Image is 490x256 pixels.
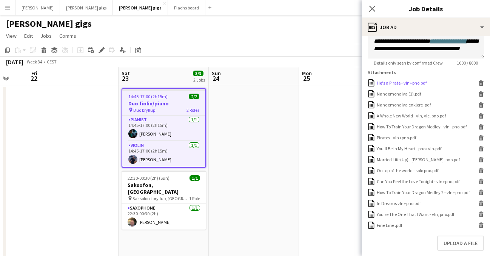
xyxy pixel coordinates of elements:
[377,157,460,162] div: Married Life (Up) - vln, pno.pdf
[122,70,130,77] span: Sat
[377,124,467,130] div: How To Train Your Dragon Medley - vln+pno.pdf
[59,32,76,39] span: Comms
[128,94,168,99] span: 14:45-17:00 (2h15m)
[377,179,459,184] div: Can You Feel the Love Tonight - vln+pno.pdf
[368,69,396,75] label: Attachments
[24,32,33,39] span: Edit
[37,31,55,41] a: Jobs
[377,113,446,119] div: A Whole New World - vln, vlc, pno.pdf
[437,236,484,251] button: Upload a file
[122,88,206,168] app-job-card: 14:45-17:00 (2h15m)2/2Duo fiolin/piano Duo bryllup2 RolesPianist1/114:45-17:00 (2h15m)[PERSON_NAM...
[30,74,37,83] span: 22
[377,168,438,173] div: On top of the world - solo pno.pdf
[128,175,169,181] span: 22:30-00:30 (2h) (Sun)
[377,222,402,228] div: Fine Line .pdf
[3,31,20,41] a: View
[120,74,130,83] span: 23
[362,4,490,14] h3: Job Details
[122,141,205,167] app-card-role: Violin1/114:45-17:00 (2h15m)[PERSON_NAME]
[189,94,199,99] span: 2/2
[40,32,52,39] span: Jobs
[377,200,421,206] div: In Dreams vln+pno.pdf
[6,32,17,39] span: View
[15,0,60,15] button: [PERSON_NAME]
[377,80,427,86] div: He's a Pirate - vln+pno.pdf
[211,74,221,83] span: 24
[302,70,312,77] span: Mon
[193,77,205,83] div: 2 Jobs
[377,102,431,108] div: Nandemonaiya enklere .pdf
[6,18,92,29] h1: [PERSON_NAME] gigs
[451,60,484,66] span: 1000 / 8000
[377,146,441,151] div: You'll Be In My Heart - pno+vln.pdf
[122,182,206,195] h3: Saksofon, [GEOGRAPHIC_DATA]
[377,211,454,217] div: You're The One That I Want - vln, pno.pdf
[60,0,113,15] button: [PERSON_NAME] gigs
[122,116,205,141] app-card-role: Pianist1/114:45-17:00 (2h15m)[PERSON_NAME]
[113,0,168,15] button: [PERSON_NAME] gigs
[301,74,312,83] span: 25
[189,196,200,201] span: 1 Role
[193,71,203,76] span: 3/3
[168,0,205,15] button: Flachs board
[56,31,79,41] a: Comms
[377,135,416,140] div: Pirates - vln+pno.pdf
[186,107,199,113] span: 2 Roles
[190,175,200,181] span: 1/1
[368,60,449,66] span: Details only seen by confirmed Crew
[377,190,470,195] div: How To Train Your Dragon Medley 2 - vln+pno.pdf
[122,204,206,230] app-card-role: Saxophone1/122:30-00:30 (2h)[PERSON_NAME]
[212,70,221,77] span: Sun
[362,18,490,36] div: Job Ad
[133,196,189,201] span: Saksofon i bryllup, [GEOGRAPHIC_DATA]
[133,107,155,113] span: Duo bryllup
[21,31,36,41] a: Edit
[122,171,206,230] app-job-card: 22:30-00:30 (2h) (Sun)1/1Saksofon, [GEOGRAPHIC_DATA] Saksofon i bryllup, [GEOGRAPHIC_DATA]1 RoleS...
[377,91,421,97] div: Nandemonaiya (1).pdf
[122,100,205,107] h3: Duo fiolin/piano
[31,70,37,77] span: Fri
[25,59,44,65] span: Week 34
[47,59,57,65] div: CEST
[6,58,23,66] div: [DATE]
